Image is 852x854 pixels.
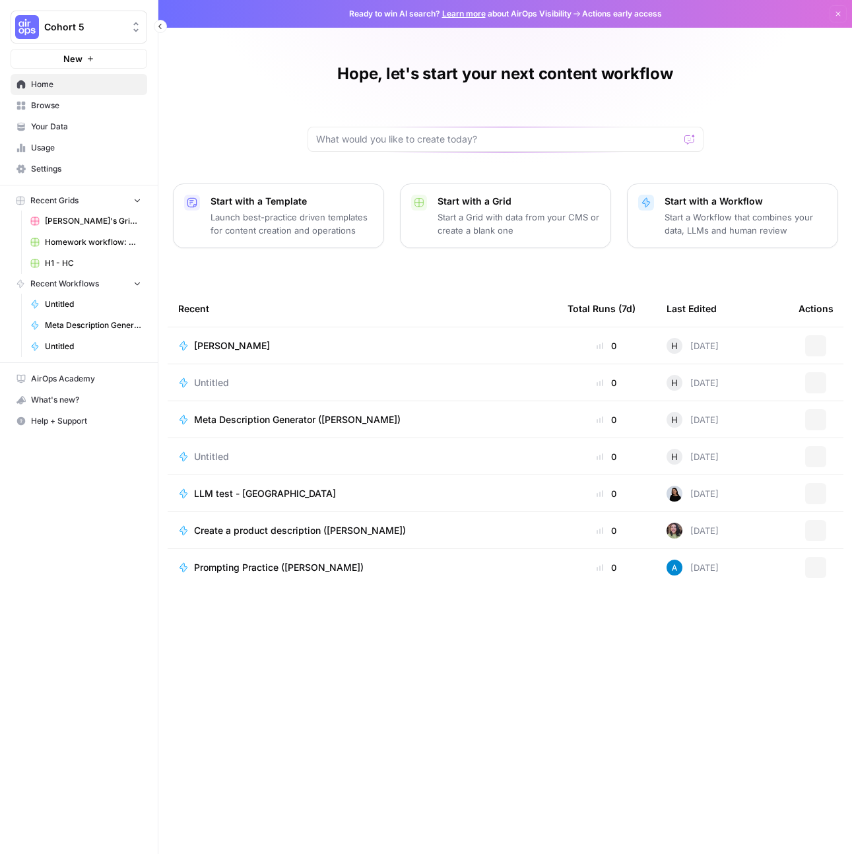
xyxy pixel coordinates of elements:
[400,183,611,248] button: Start with a GridStart a Grid with data from your CMS or create a blank one
[11,368,147,389] a: AirOps Academy
[582,8,662,20] span: Actions early access
[671,339,678,352] span: H
[45,215,141,227] span: [PERSON_NAME]'s Grid: Meta Description
[671,376,678,389] span: H
[24,211,147,232] a: [PERSON_NAME]'s Grid: Meta Description
[31,100,141,112] span: Browse
[11,158,147,180] a: Settings
[667,375,719,391] div: [DATE]
[11,191,147,211] button: Recent Grids
[173,183,384,248] button: Start with a TemplateLaunch best-practice driven templates for content creation and operations
[568,450,645,463] div: 0
[178,413,546,426] a: Meta Description Generator ([PERSON_NAME])
[24,315,147,336] a: Meta Description Generator ([PERSON_NAME])
[671,450,678,463] span: H
[438,211,600,237] p: Start a Grid with data from your CMS or create a blank one
[11,390,147,410] div: What's new?
[45,257,141,269] span: H1 - HC
[316,133,679,146] input: What would you like to create today?
[438,195,600,208] p: Start with a Grid
[568,524,645,537] div: 0
[11,137,147,158] a: Usage
[45,319,141,331] span: Meta Description Generator ([PERSON_NAME])
[11,389,147,411] button: What's new?
[178,339,546,352] a: [PERSON_NAME]
[799,290,834,327] div: Actions
[178,290,546,327] div: Recent
[44,20,124,34] span: Cohort 5
[31,415,141,427] span: Help + Support
[194,376,229,389] span: Untitled
[11,411,147,432] button: Help + Support
[194,561,364,574] span: Prompting Practice ([PERSON_NAME])
[31,373,141,385] span: AirOps Academy
[15,15,39,39] img: Cohort 5 Logo
[178,487,546,500] a: LLM test - [GEOGRAPHIC_DATA]
[442,9,486,18] a: Learn more
[24,336,147,357] a: Untitled
[45,341,141,352] span: Untitled
[349,8,572,20] span: Ready to win AI search? about AirOps Visibility
[11,274,147,294] button: Recent Workflows
[178,376,546,389] a: Untitled
[665,211,827,237] p: Start a Workflow that combines your data, LLMs and human review
[194,339,270,352] span: [PERSON_NAME]
[568,376,645,389] div: 0
[178,450,546,463] a: Untitled
[667,449,719,465] div: [DATE]
[194,524,406,537] span: Create a product description ([PERSON_NAME])
[627,183,838,248] button: Start with a WorkflowStart a Workflow that combines your data, LLMs and human review
[211,195,373,208] p: Start with a Template
[665,195,827,208] p: Start with a Workflow
[667,486,682,502] img: vio31xwqbzqwqde1387k1bp3keqw
[24,294,147,315] a: Untitled
[31,79,141,90] span: Home
[11,95,147,116] a: Browse
[667,486,719,502] div: [DATE]
[568,561,645,574] div: 0
[178,561,546,574] a: Prompting Practice ([PERSON_NAME])
[667,560,682,575] img: o3cqybgnmipr355j8nz4zpq1mc6x
[671,413,678,426] span: H
[31,163,141,175] span: Settings
[30,278,99,290] span: Recent Workflows
[11,74,147,95] a: Home
[11,116,147,137] a: Your Data
[337,63,672,84] h1: Hope, let's start your next content workflow
[24,253,147,274] a: H1 - HC
[24,232,147,253] a: Homework workflow: Meta Description ([GEOGRAPHIC_DATA]) Grid
[568,339,645,352] div: 0
[568,413,645,426] div: 0
[63,52,82,65] span: New
[667,560,719,575] div: [DATE]
[45,236,141,248] span: Homework workflow: Meta Description ([GEOGRAPHIC_DATA]) Grid
[667,523,719,539] div: [DATE]
[194,450,229,463] span: Untitled
[11,49,147,69] button: New
[211,211,373,237] p: Launch best-practice driven templates for content creation and operations
[30,195,79,207] span: Recent Grids
[667,338,719,354] div: [DATE]
[11,11,147,44] button: Workspace: Cohort 5
[31,121,141,133] span: Your Data
[31,142,141,154] span: Usage
[667,412,719,428] div: [DATE]
[178,524,546,537] a: Create a product description ([PERSON_NAME])
[568,487,645,500] div: 0
[667,290,717,327] div: Last Edited
[45,298,141,310] span: Untitled
[568,290,636,327] div: Total Runs (7d)
[667,523,682,539] img: e6jku8bei7w65twbz9tngar3gsjq
[194,487,336,500] span: LLM test - [GEOGRAPHIC_DATA]
[194,413,401,426] span: Meta Description Generator ([PERSON_NAME])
